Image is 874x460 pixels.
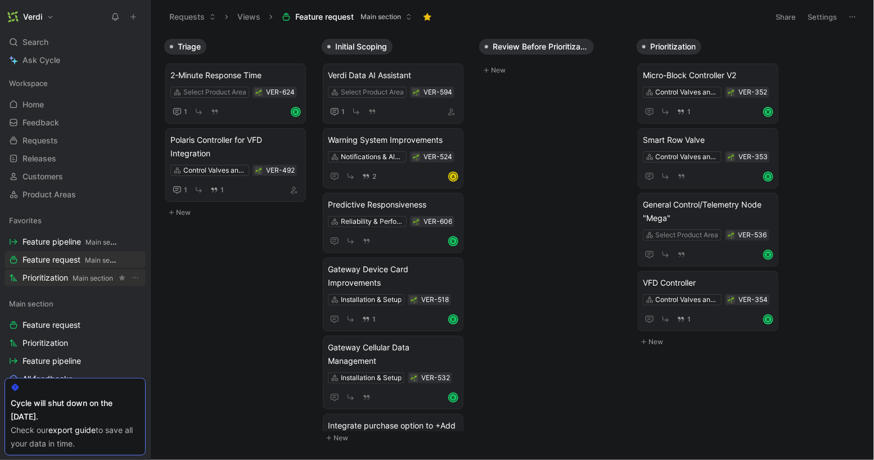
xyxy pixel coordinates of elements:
[632,34,790,354] div: PrioritizationNew
[410,374,418,382] div: 🌱
[160,34,317,225] div: TriageNew
[449,394,457,402] div: R
[764,108,772,116] div: R
[412,218,420,226] button: 🌱
[4,335,146,351] a: Prioritization
[266,87,295,98] div: VER-624
[656,87,719,98] div: Control Valves and Pumps
[4,34,146,51] div: Search
[411,375,417,382] img: 🌱
[421,294,449,305] div: VER-518
[727,88,735,96] button: 🌱
[638,193,778,267] a: General Control/Telemetry Node "Mega"Select Product AreaR
[637,39,701,55] button: Prioritization
[764,173,772,181] div: R
[323,64,463,124] a: Verdi Data AI AssistantSelect Product Area1
[4,114,146,131] a: Feedback
[22,35,48,49] span: Search
[164,206,313,219] button: New
[803,9,843,25] button: Settings
[11,423,139,450] div: Check our to save all your data in time.
[164,39,206,55] button: Triage
[727,231,735,239] div: 🌱
[410,296,418,304] div: 🌱
[727,296,735,304] button: 🌱
[48,425,96,435] a: export guide
[412,88,420,96] div: 🌱
[643,198,773,225] span: General Control/Telemetry Node "Mega"
[232,8,265,25] button: Views
[4,353,146,369] a: Feature pipeline
[341,294,402,305] div: Installation & Setup
[424,87,452,98] div: VER-594
[165,128,306,202] a: Polaris Controller for VFD IntegrationControl Valves and Pumps11
[4,52,146,69] a: Ask Cycle
[328,69,458,82] span: Verdi Data AI Assistant
[637,335,785,349] button: New
[164,8,221,25] button: Requests
[656,229,719,241] div: Select Product Area
[638,271,778,331] a: VFD ControllerControl Valves and Pumps1R
[361,11,401,22] span: Main section
[183,87,246,98] div: Select Product Area
[11,396,139,423] div: Cycle will shut down on the [DATE].
[85,256,125,264] span: Main section
[475,34,632,83] div: Review Before PrioritizationNew
[656,294,719,305] div: Control Valves and Pumps
[22,135,58,146] span: Requests
[4,371,146,387] a: All feedbacks
[22,254,118,266] span: Feature request
[317,34,475,450] div: Initial ScopingNew
[479,64,628,77] button: New
[220,187,224,193] span: 1
[22,117,59,128] span: Feedback
[341,151,404,163] div: Notifications & Alerts
[170,133,301,160] span: Polaris Controller for VFD Integration
[4,96,146,113] a: Home
[4,295,146,312] div: Main section
[421,372,450,384] div: VER-532
[638,64,778,124] a: Micro-Block Controller V2Control Valves and Pumps1R
[22,337,68,349] span: Prioritization
[412,153,420,161] button: 🌱
[4,212,146,229] div: Favorites
[479,39,594,55] button: Review Before Prioritization
[277,8,417,25] button: Feature requestMain section
[4,132,146,149] a: Requests
[184,187,187,193] span: 1
[360,313,378,326] button: 1
[170,69,301,82] span: 2-Minute Response Time
[255,88,263,96] button: 🌱
[727,153,735,161] button: 🌱
[9,78,48,89] span: Workspace
[85,238,126,246] span: Main section
[170,183,190,197] button: 1
[4,269,146,286] a: PrioritizationMain sectionView actions
[764,251,772,259] div: R
[328,263,458,290] span: Gateway Device Card Improvements
[22,236,118,248] span: Feature pipeline
[4,317,146,333] a: Feature request
[184,109,187,115] span: 1
[650,41,696,52] span: Prioritization
[266,165,295,176] div: VER-492
[764,315,772,323] div: R
[255,166,263,174] button: 🌱
[295,11,354,22] span: Feature request
[323,193,463,253] a: Predictive ResponsivenessReliability & Performance ImprovementsR
[322,431,470,445] button: New
[183,165,246,176] div: Control Valves and Pumps
[728,297,735,304] img: 🌱
[341,216,404,227] div: Reliability & Performance Improvements
[656,151,719,163] div: Control Valves and Pumps
[22,272,113,284] span: Prioritization
[413,89,420,96] img: 🌱
[323,258,463,331] a: Gateway Device Card ImprovementsInstallation & Setup1R
[328,419,458,446] span: Integrate purchase option to +Add Device button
